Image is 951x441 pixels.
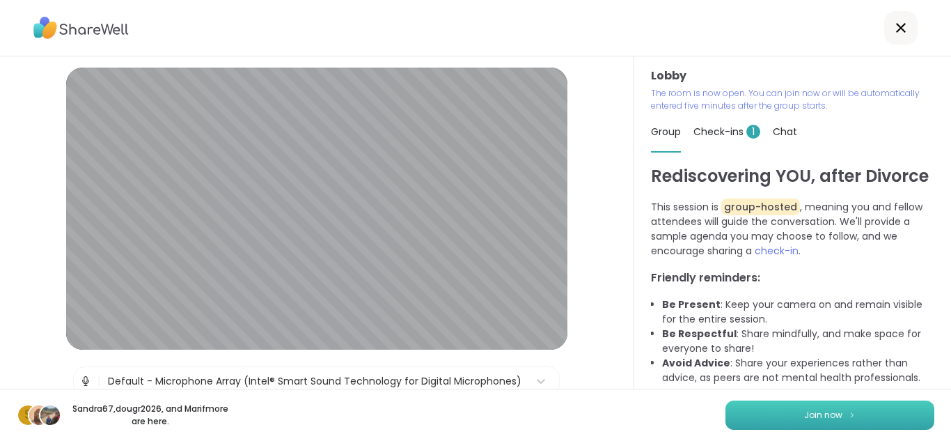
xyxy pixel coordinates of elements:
b: Be Present [662,297,721,311]
b: Be Respectful [662,327,737,341]
b: Avoid Advice [662,356,730,370]
span: | [97,367,101,395]
span: Check-ins [693,125,760,139]
p: Sandra67 , dougr2026 , and Marif more are here. [72,403,228,428]
div: Default - Microphone Array (Intel® Smart Sound Technology for Digital Microphones) [108,374,521,389]
span: Chat [773,125,797,139]
img: ShareWell Logo [33,12,129,44]
span: Group [651,125,681,139]
p: The room is now open. You can join now or will be automatically entered five minutes after the gr... [651,87,934,112]
img: ShareWell Logomark [848,411,856,419]
span: group-hosted [721,199,800,215]
img: dougr2026 [29,405,49,425]
span: S [24,406,31,424]
p: This session is , meaning you and fellow attendees will guide the conversation. We'll provide a s... [651,200,934,258]
span: 1 [746,125,760,139]
img: Microphone [79,367,92,395]
span: Join now [804,409,842,421]
li: : Share your experiences rather than advice, as peers are not mental health professionals. [662,356,934,385]
h3: Lobby [651,68,934,84]
h1: Rediscovering YOU, after Divorce [651,164,934,189]
span: check-in [755,244,799,258]
button: Join now [725,401,934,430]
h3: Friendly reminders: [651,270,934,286]
li: : Share mindfully, and make space for everyone to share! [662,327,934,356]
img: Marif [40,405,60,425]
li: : Keep your camera on and remain visible for the entire session. [662,297,934,327]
